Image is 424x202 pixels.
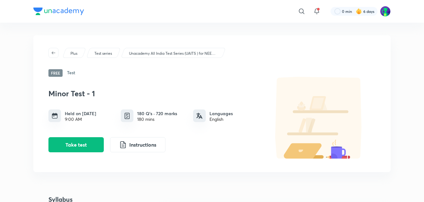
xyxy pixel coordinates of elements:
[65,117,96,122] div: 9:00 AM
[262,77,376,159] img: default
[128,51,218,56] a: Unacademy All India Test Series (UAITS ) for NEET UG - Droppers
[196,113,203,119] img: languages
[356,8,362,14] img: streak
[48,89,259,98] h3: Minor Test - 1
[119,141,127,149] img: instruction
[110,137,165,152] button: Instructions
[209,110,233,117] h6: Languages
[70,51,79,56] a: Plus
[33,8,84,15] img: Company Logo
[70,51,77,56] p: Plus
[52,113,58,119] img: timing
[48,69,63,77] span: Free
[137,117,177,122] div: 180 mins
[129,51,217,56] p: Unacademy All India Test Series (UAITS ) for NEET UG - Droppers
[123,112,131,120] img: quiz info
[137,110,177,117] h6: 180 Q’s · 720 marks
[65,110,96,117] h6: Held on [DATE]
[67,69,75,77] h6: Test
[209,117,233,122] div: English
[48,137,104,152] button: Take test
[380,6,391,17] img: Kaushiki Srivastava
[94,51,112,56] p: Test series
[93,51,113,56] a: Test series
